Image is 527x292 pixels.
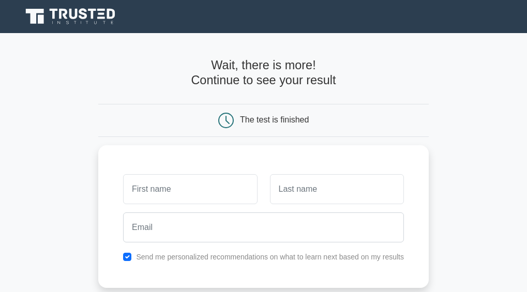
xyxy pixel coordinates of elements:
div: The test is finished [240,115,309,124]
h4: Wait, there is more! Continue to see your result [98,58,429,87]
input: Last name [270,174,404,204]
input: First name [123,174,257,204]
label: Send me personalized recommendations on what to learn next based on my results [136,253,404,261]
input: Email [123,212,404,242]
